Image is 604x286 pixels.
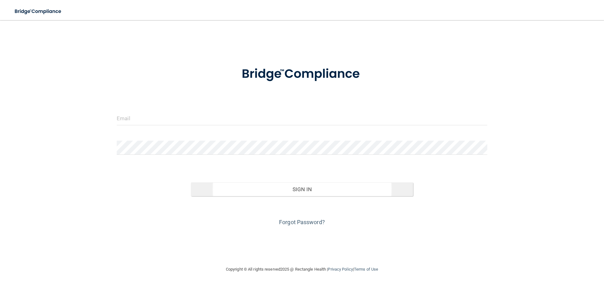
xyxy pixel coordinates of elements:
[9,5,67,18] img: bridge_compliance_login_screen.278c3ca4.svg
[187,259,417,279] div: Copyright © All rights reserved 2025 @ Rectangle Health | |
[191,182,413,196] button: Sign In
[279,219,325,225] a: Forgot Password?
[117,111,487,125] input: Email
[354,267,378,272] a: Terms of Use
[328,267,353,272] a: Privacy Policy
[229,58,375,90] img: bridge_compliance_login_screen.278c3ca4.svg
